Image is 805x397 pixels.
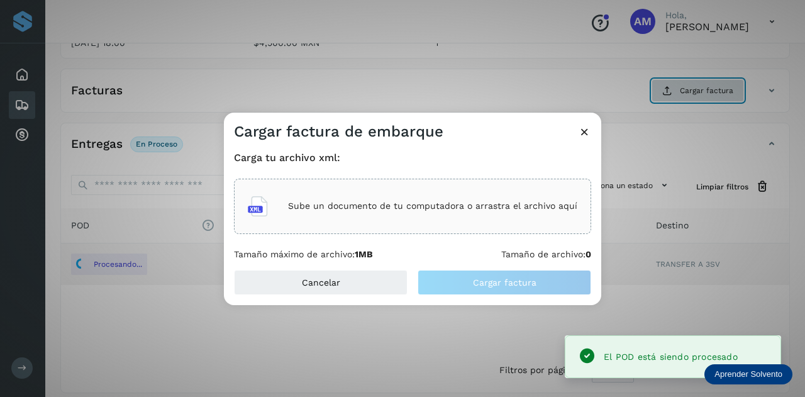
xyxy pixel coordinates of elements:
[604,352,738,362] span: El POD está siendo procesado
[302,278,340,287] span: Cancelar
[473,278,536,287] span: Cargar factura
[234,249,373,260] p: Tamaño máximo de archivo:
[288,201,577,211] p: Sube un documento de tu computadora o arrastra el archivo aquí
[355,249,373,259] b: 1MB
[714,369,782,379] p: Aprender Solvento
[418,270,591,295] button: Cargar factura
[234,152,591,164] h4: Carga tu archivo xml:
[234,270,408,295] button: Cancelar
[586,249,591,259] b: 0
[704,364,792,384] div: Aprender Solvento
[501,249,591,260] p: Tamaño de archivo:
[234,123,443,141] h3: Cargar factura de embarque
